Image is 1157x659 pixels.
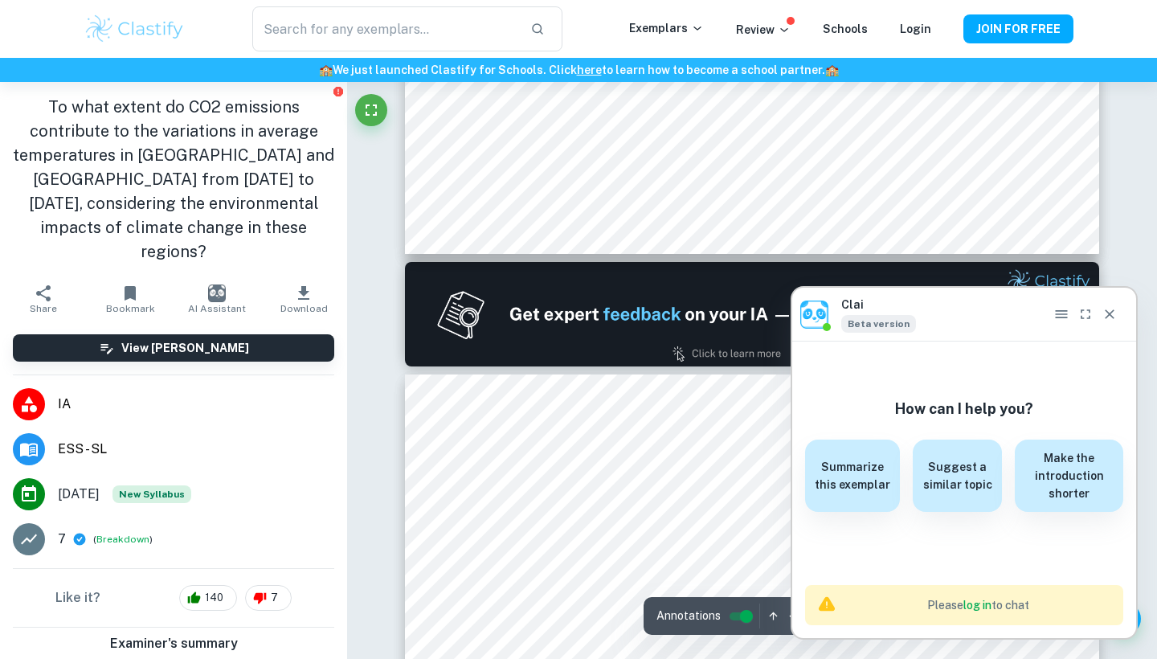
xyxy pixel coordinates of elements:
[656,608,721,624] span: Annotations
[112,485,191,503] div: Starting from the May 2026 session, the ESS IA requirements have changed. We created this exempla...
[922,458,992,493] h6: Suggest a similar topic
[736,21,791,39] p: Review
[106,303,155,314] span: Bookmark
[179,585,237,611] div: 140
[895,398,1033,420] h6: How can I help you?
[262,590,287,606] span: 7
[815,458,890,493] h6: Summarize this exemplar
[6,634,341,653] h6: Examiner's summary
[84,13,186,45] img: Clastify logo
[900,23,931,35] a: Login
[355,94,387,126] button: Fullscreen
[1073,302,1098,326] button: Fullscreen
[280,303,328,314] span: Download
[13,334,334,362] button: View [PERSON_NAME]
[58,395,334,414] span: IA
[196,590,232,606] span: 140
[260,276,347,321] button: Download
[1049,302,1073,326] button: Chat History
[58,530,66,549] p: 7
[87,276,174,321] button: Bookmark
[1098,302,1122,326] button: Close
[963,14,1073,43] button: JOIN FOR FREE
[208,284,226,302] img: AI Assistant
[96,532,149,546] button: Breakdown
[332,85,344,97] button: Report issue
[252,6,517,51] input: Search for any exemplars...
[30,303,57,314] span: Share
[841,315,916,333] span: Beta version
[3,61,1154,79] h6: We just launched Clastify for Schools. Click to learn how to become a school partner.
[58,485,100,504] span: [DATE]
[841,296,916,313] h6: Clai
[405,262,1099,366] img: Ad
[845,596,1110,614] h6: Please to chat
[174,276,260,321] button: AI Assistant
[629,19,704,37] p: Exemplars
[93,532,153,547] span: ( )
[823,23,868,35] a: Schools
[112,485,191,503] span: New Syllabus
[319,63,333,76] span: 🏫
[841,313,916,333] div: Clai is an AI assistant and is still in beta. He might sometimes make mistakes. Feel free to cont...
[58,440,334,459] span: ESS - SL
[121,339,249,357] h6: View [PERSON_NAME]
[13,95,334,264] h1: To what extent do CO2 emissions contribute to the variations in average temperatures in [GEOGRAPH...
[963,599,991,612] a: log in
[800,301,828,329] img: clai.png
[245,585,292,611] div: 7
[55,588,100,608] h6: Like it?
[825,63,839,76] span: 🏫
[577,63,602,76] a: here
[188,303,246,314] span: AI Assistant
[1024,449,1114,502] h6: Make the introduction shorter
